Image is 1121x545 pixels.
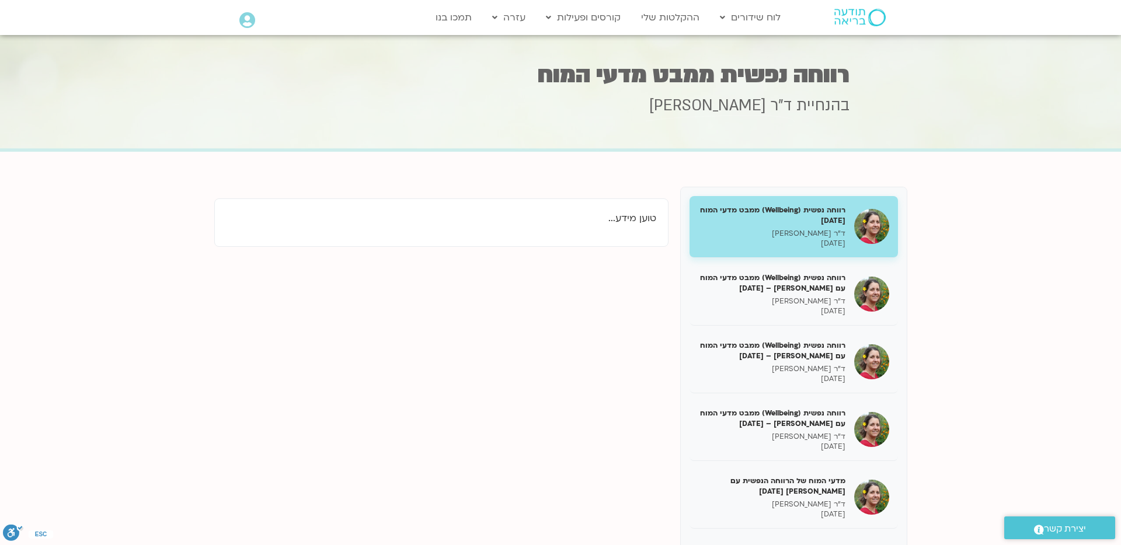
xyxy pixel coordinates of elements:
[698,374,845,384] p: [DATE]
[486,6,531,29] a: עזרה
[834,9,886,26] img: תודעה בריאה
[854,412,889,447] img: רווחה נפשית (Wellbeing) ממבט מדעי המוח עם נועה אלבלדה – 21/02/25
[796,95,850,116] span: בהנחיית
[854,480,889,515] img: מדעי המוח של הרווחה הנפשית עם נועה אלבלדה 28/02/25
[698,340,845,361] h5: רווחה נפשית (Wellbeing) ממבט מדעי המוח עם [PERSON_NAME] – [DATE]
[430,6,478,29] a: תמכו בנו
[227,211,656,226] p: טוען מידע...
[1044,521,1086,537] span: יצירת קשר
[698,408,845,429] h5: רווחה נפשית (Wellbeing) ממבט מדעי המוח עם [PERSON_NAME] – [DATE]
[698,229,845,239] p: ד"ר [PERSON_NAME]
[698,205,845,226] h5: רווחה נפשית (Wellbeing) ממבט מדעי המוח [DATE]
[698,499,845,509] p: ד"ר [PERSON_NAME]
[271,64,850,86] h1: רווחה נפשית ממבט מדעי המוח
[854,344,889,379] img: רווחה נפשית (Wellbeing) ממבט מדעי המוח עם נועה אלבלדה – 14/02/25
[698,296,845,306] p: ד"ר [PERSON_NAME]
[698,239,845,249] p: [DATE]
[698,476,845,497] h5: מדעי המוח של הרווחה הנפשית עם [PERSON_NAME] [DATE]
[1004,516,1115,539] a: יצירת קשר
[698,272,845,294] h5: רווחה נפשית (Wellbeing) ממבט מדעי המוח עם [PERSON_NAME] – [DATE]
[635,6,705,29] a: ההקלטות שלי
[854,277,889,312] img: רווחה נפשית (Wellbeing) ממבט מדעי המוח עם נועה אלבלדה – 07/02/25
[714,6,786,29] a: לוח שידורים
[698,306,845,316] p: [DATE]
[698,432,845,442] p: ד"ר [PERSON_NAME]
[540,6,626,29] a: קורסים ופעילות
[698,442,845,452] p: [DATE]
[698,509,845,519] p: [DATE]
[698,364,845,374] p: ד"ר [PERSON_NAME]
[854,209,889,244] img: רווחה נפשית (Wellbeing) ממבט מדעי המוח 31/01/25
